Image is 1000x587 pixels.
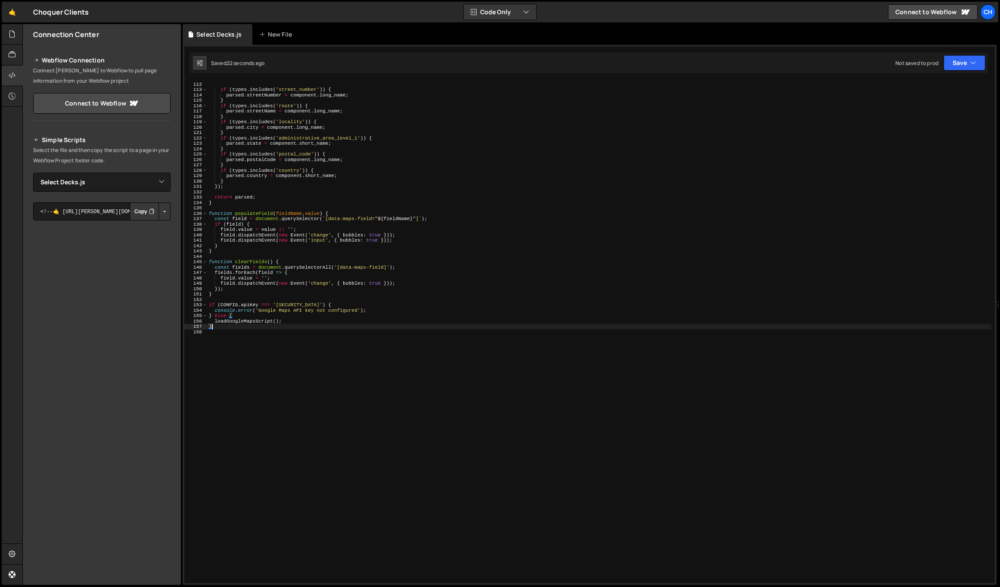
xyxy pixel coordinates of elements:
div: 121 [184,130,208,136]
div: Saved [211,59,264,67]
p: Select the file and then copy the script to a page in your Webflow Project footer code. [33,145,171,166]
a: Connect to Webflow [888,4,978,20]
div: 137 [184,216,208,222]
div: Select Decks.js [196,30,242,39]
div: 115 [184,98,208,103]
div: 154 [184,308,208,314]
div: 118 [184,114,208,120]
div: 147 [184,270,208,276]
div: 141 [184,238,208,243]
div: Button group with nested dropdown [130,202,171,221]
div: 126 [184,157,208,163]
div: 155 [184,313,208,319]
div: 136 [184,211,208,217]
div: 143 [184,248,208,254]
div: 130 [184,179,208,184]
div: Choquer Clients [33,7,89,17]
div: 122 [184,136,208,141]
div: 148 [184,276,208,281]
a: 🤙 [2,2,23,22]
div: 139 [184,227,208,233]
div: 151 [184,292,208,297]
div: 140 [184,233,208,238]
div: 114 [184,93,208,98]
div: 150 [184,286,208,292]
div: 113 [184,87,208,93]
h2: Connection Center [33,30,99,39]
iframe: YouTube video player [33,318,171,395]
div: 138 [184,222,208,227]
div: 116 [184,103,208,109]
div: 145 [184,259,208,265]
div: 156 [184,319,208,324]
a: Ch [980,4,996,20]
div: 131 [184,184,208,189]
div: Not saved to prod [895,59,938,67]
iframe: YouTube video player [33,235,171,312]
div: 127 [184,162,208,168]
div: 135 [184,205,208,211]
div: 129 [184,173,208,179]
div: 123 [184,141,208,146]
div: 153 [184,302,208,308]
div: 134 [184,200,208,206]
div: 157 [184,324,208,329]
div: 119 [184,119,208,125]
textarea: <!--🤙 [URL][PERSON_NAME][DOMAIN_NAME]> <script>document.addEventListener("DOMContentLoaded", func... [33,202,171,221]
div: New File [259,30,295,39]
a: Connect to Webflow [33,93,171,114]
button: Copy [130,202,159,221]
div: 120 [184,125,208,130]
div: 144 [184,254,208,260]
p: Connect [PERSON_NAME] to Webflow to pull page information from your Webflow project [33,65,171,86]
div: 112 [184,82,208,87]
div: 142 [184,243,208,249]
div: 125 [184,152,208,157]
div: 117 [184,109,208,114]
h2: Webflow Connection [33,55,171,65]
div: 149 [184,281,208,286]
h2: Simple Scripts [33,135,171,145]
div: 158 [184,329,208,335]
div: 146 [184,265,208,270]
div: 152 [184,297,208,303]
button: Code Only [464,4,536,20]
div: 124 [184,146,208,152]
button: Save [944,55,985,71]
div: 128 [184,168,208,174]
div: 22 seconds ago [227,59,264,67]
div: 133 [184,195,208,200]
div: 132 [184,189,208,195]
